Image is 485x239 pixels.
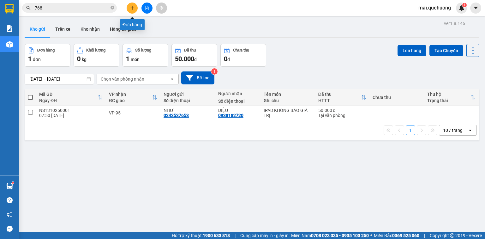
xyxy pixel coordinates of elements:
th: Toggle SortBy [106,89,160,106]
button: Kho gửi [25,21,50,37]
button: Tạo Chuyến [429,45,463,56]
button: Số lượng1món [123,44,168,67]
b: An Anh Limousine [8,41,35,70]
span: search [26,6,31,10]
span: món [131,57,140,62]
div: Người nhận [218,91,257,96]
sup: 1 [462,3,467,7]
div: Đơn hàng [37,48,55,52]
img: solution-icon [6,25,13,32]
span: mai.quehuong [413,4,456,12]
span: caret-down [473,5,479,11]
div: Ngày ĐH [39,98,98,103]
div: Chọn văn phòng nhận [101,76,144,82]
div: IPAD KHÔNG BÁO GIÁ TRỊ [264,108,312,118]
div: VP 95 [109,110,157,115]
span: copyright [450,233,454,238]
span: đơn [33,57,41,62]
div: Số điện thoại [164,98,212,103]
img: warehouse-icon [6,183,13,189]
div: ver 1.8.146 [444,20,465,27]
div: Đơn hàng [120,19,145,30]
input: Select a date range. [25,74,94,84]
span: đ [194,57,197,62]
div: Thu hộ [427,92,470,97]
strong: 1900 633 818 [203,233,230,238]
b: Biên nhận gởi hàng hóa [41,9,61,61]
button: Khối lượng0kg [74,44,119,67]
span: message [7,226,13,232]
div: Mã GD [39,92,98,97]
span: close-circle [111,6,114,9]
span: Cung cấp máy in - giấy in: [240,232,290,239]
button: Đã thu50.000đ [171,44,217,67]
span: 50.000 [175,55,194,63]
div: Người gửi [164,92,212,97]
sup: 1 [12,182,14,184]
span: close-circle [111,5,114,11]
div: ĐC giao [109,98,152,103]
span: plus [130,6,135,10]
img: warehouse-icon [6,41,13,48]
button: Chưa thu0đ [220,44,266,67]
div: DIỆU [218,108,257,113]
th: Toggle SortBy [315,89,370,106]
span: đ [227,57,230,62]
div: 07:50 [DATE] [39,113,103,118]
svg: open [170,77,175,82]
span: notification [7,211,13,218]
input: Tìm tên, số ĐT hoặc mã đơn [35,4,109,11]
span: 1 [463,3,465,7]
div: Khối lượng [86,48,105,52]
div: NS1310250001 [39,108,103,113]
div: Số lượng [135,48,151,52]
strong: 0369 525 060 [392,233,419,238]
button: Trên xe [50,21,75,37]
button: Bộ lọc [181,71,214,84]
sup: 1 [211,68,218,75]
span: question-circle [7,197,13,203]
div: 0938182720 [218,113,243,118]
div: Đã thu [184,48,196,52]
span: 0 [77,55,81,63]
img: icon-new-feature [459,5,464,11]
button: Lên hàng [398,45,426,56]
div: Đã thu [318,92,362,97]
div: VP nhận [109,92,152,97]
div: 0343537653 [164,113,189,118]
th: Toggle SortBy [424,89,479,106]
span: Miền Nam [291,232,369,239]
span: aim [159,6,164,10]
span: 1 [126,55,129,63]
span: | [235,232,236,239]
strong: 0708 023 035 - 0935 103 250 [311,233,369,238]
th: Toggle SortBy [36,89,106,106]
button: file-add [141,3,153,14]
img: logo-vxr [5,4,14,14]
button: Hàng đã giao [105,21,141,37]
div: 10 / trang [443,127,463,133]
button: 1 [406,126,415,135]
button: Kho nhận [75,21,105,37]
span: Hỗ trợ kỹ thuật: [172,232,230,239]
div: 50.000 đ [318,108,367,113]
div: NHƯ [164,108,212,113]
div: Trạng thái [427,98,470,103]
div: Chưa thu [373,95,421,100]
span: 0 [224,55,227,63]
div: Tại văn phòng [318,113,367,118]
button: aim [156,3,167,14]
button: Đơn hàng1đơn [25,44,70,67]
span: | [424,232,425,239]
div: Số điện thoại [218,99,257,104]
span: ⚪️ [370,234,372,237]
span: 1 [28,55,32,63]
div: HTTT [318,98,362,103]
span: Miền Bắc [374,232,419,239]
div: Chưa thu [233,48,249,52]
span: kg [82,57,87,62]
button: caret-down [470,3,481,14]
svg: open [468,128,473,133]
div: Tên món [264,92,312,97]
button: plus [127,3,138,14]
